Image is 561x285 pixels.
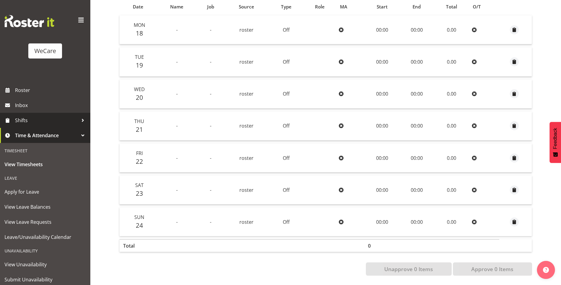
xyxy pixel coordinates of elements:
[5,260,86,269] span: View Unavailability
[543,267,549,273] img: help-xxl-2.png
[2,172,89,184] div: Leave
[176,90,178,97] span: -
[15,116,78,125] span: Shifts
[176,155,178,161] span: -
[434,15,469,44] td: 0.00
[473,3,496,10] div: O/T
[15,86,87,95] span: Roster
[400,112,434,141] td: 00:00
[15,101,87,110] span: Inbox
[269,144,304,173] td: Off
[134,22,145,28] span: Mon
[210,155,211,161] span: -
[210,59,211,65] span: -
[136,221,143,230] span: 24
[5,15,54,27] img: Rosterit website logo
[228,3,265,10] div: Source
[434,80,469,109] td: 0.00
[2,157,89,172] a: View Timesheets
[239,27,254,33] span: roster
[200,3,221,10] div: Job
[2,184,89,199] a: Apply for Leave
[400,144,434,173] td: 00:00
[176,122,178,129] span: -
[136,157,143,166] span: 22
[160,3,193,10] div: Name
[269,112,304,141] td: Off
[239,90,254,97] span: roster
[364,47,400,76] td: 00:00
[2,214,89,230] a: View Leave Requests
[434,47,469,76] td: 0.00
[269,47,304,76] td: Off
[134,86,145,93] span: Wed
[210,187,211,193] span: -
[364,144,400,173] td: 00:00
[136,29,143,37] span: 18
[239,155,254,161] span: roster
[434,207,469,236] td: 0.00
[269,15,304,44] td: Off
[5,275,86,284] span: Submit Unavailability
[210,122,211,129] span: -
[136,189,143,198] span: 23
[134,214,144,220] span: Sun
[403,3,430,10] div: End
[120,239,157,252] th: Total
[15,131,78,140] span: Time & Attendance
[5,187,86,196] span: Apply for Leave
[2,144,89,157] div: Timesheet
[239,59,254,65] span: roster
[364,15,400,44] td: 00:00
[550,122,561,163] button: Feedback - Show survey
[176,219,178,225] span: -
[135,182,144,188] span: Sat
[5,233,86,242] span: Leave/Unavailability Calendar
[136,93,143,102] span: 20
[134,118,144,125] span: Thu
[34,46,56,55] div: WeCare
[553,128,558,149] span: Feedback
[136,61,143,69] span: 19
[384,265,433,273] span: Unapprove 0 Items
[400,47,434,76] td: 00:00
[434,144,469,173] td: 0.00
[210,27,211,33] span: -
[272,3,300,10] div: Type
[434,176,469,204] td: 0.00
[239,187,254,193] span: roster
[400,15,434,44] td: 00:00
[5,202,86,211] span: View Leave Balances
[2,230,89,245] a: Leave/Unavailability Calendar
[364,112,400,141] td: 00:00
[434,112,469,141] td: 0.00
[340,3,361,10] div: MA
[400,176,434,204] td: 00:00
[2,199,89,214] a: View Leave Balances
[400,207,434,236] td: 00:00
[176,187,178,193] span: -
[210,90,211,97] span: -
[400,80,434,109] td: 00:00
[307,3,333,10] div: Role
[5,160,86,169] span: View Timesheets
[437,3,466,10] div: Total
[123,3,153,10] div: Date
[176,27,178,33] span: -
[136,150,143,157] span: Fri
[471,265,513,273] span: Approve 0 Items
[453,262,532,276] button: Approve 0 Items
[368,3,397,10] div: Start
[136,125,143,134] span: 21
[135,54,144,60] span: Tue
[176,59,178,65] span: -
[269,80,304,109] td: Off
[364,176,400,204] td: 00:00
[364,239,400,252] th: 0
[366,262,452,276] button: Unapprove 0 Items
[5,217,86,226] span: View Leave Requests
[2,245,89,257] div: Unavailability
[364,80,400,109] td: 00:00
[269,176,304,204] td: Off
[239,122,254,129] span: roster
